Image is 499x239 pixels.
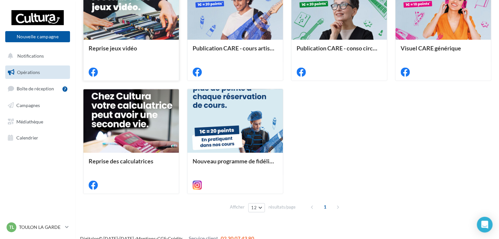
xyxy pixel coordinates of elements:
[17,86,54,91] span: Boîte de réception
[19,224,62,230] p: TOULON LA GARDE
[17,69,40,75] span: Opérations
[248,203,265,212] button: 12
[230,204,245,210] span: Afficher
[268,204,296,210] span: résultats/page
[16,119,43,124] span: Médiathèque
[401,45,486,58] div: Visuel CARE générique
[89,45,174,58] div: Reprise jeux vidéo
[5,31,70,42] button: Nouvelle campagne
[4,115,71,129] a: Médiathèque
[9,224,14,230] span: TL
[297,45,382,58] div: Publication CARE - conso circulaire
[5,221,70,233] a: TL TOULON LA GARDE
[320,202,330,212] span: 1
[62,86,67,92] div: 7
[89,158,174,171] div: Reprise des calculatrices
[4,49,69,63] button: Notifications
[477,217,492,232] div: Open Intercom Messenger
[16,102,40,108] span: Campagnes
[193,45,278,58] div: Publication CARE - cours artistiques et musicaux
[4,99,71,112] a: Campagnes
[4,65,71,79] a: Opérations
[4,82,71,96] a: Boîte de réception7
[17,53,44,59] span: Notifications
[193,158,278,171] div: Nouveau programme de fidélité - Cours
[251,205,257,210] span: 12
[16,135,38,140] span: Calendrier
[4,131,71,145] a: Calendrier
